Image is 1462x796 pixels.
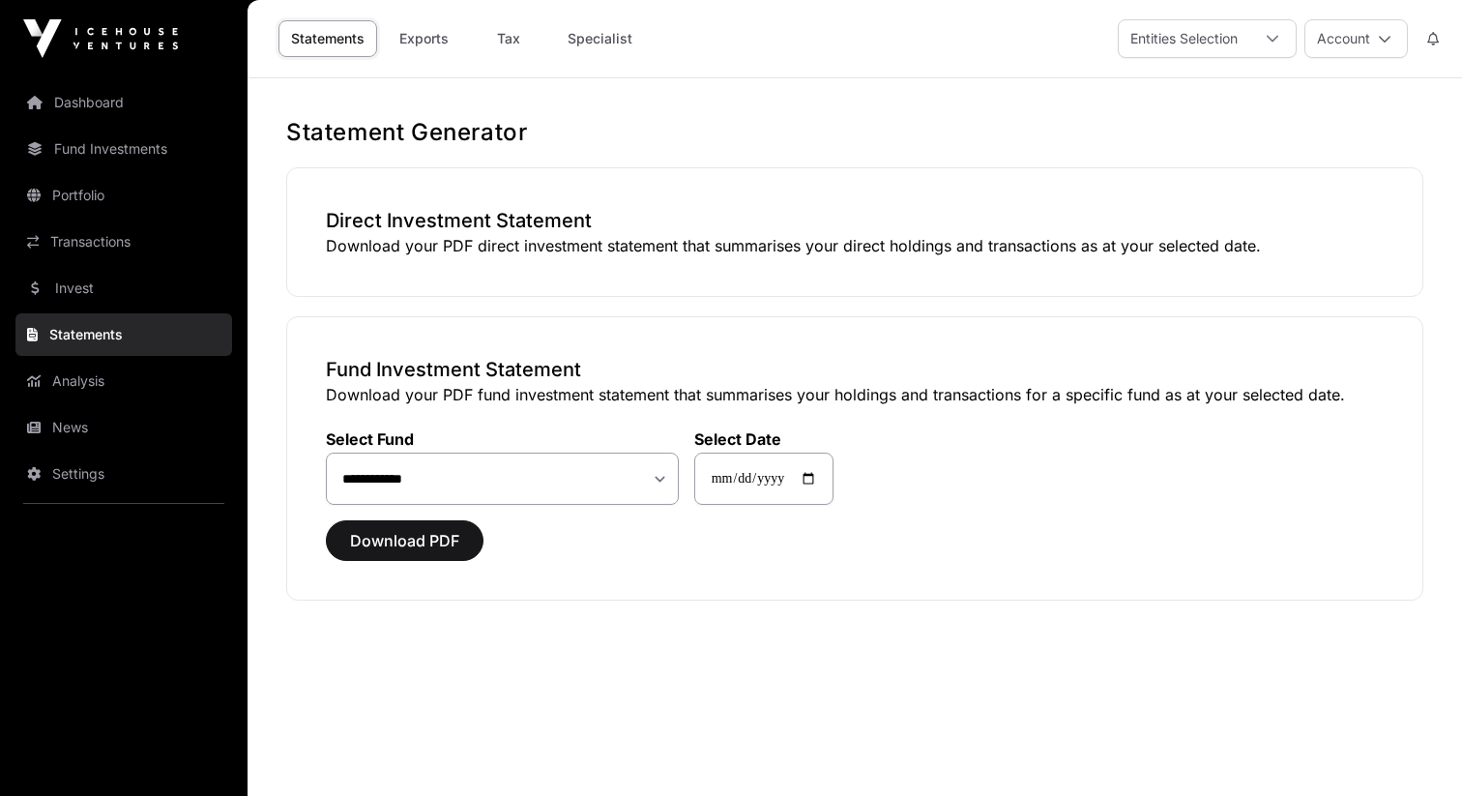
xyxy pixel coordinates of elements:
[470,20,547,57] a: Tax
[278,20,377,57] a: Statements
[286,117,1423,148] h1: Statement Generator
[1119,20,1249,57] div: Entities Selection
[15,267,232,310] a: Invest
[15,313,232,356] a: Statements
[1365,703,1462,796] iframe: Chat Widget
[694,429,833,449] label: Select Date
[15,128,232,170] a: Fund Investments
[555,20,645,57] a: Specialist
[15,360,232,402] a: Analysis
[326,356,1384,383] h3: Fund Investment Statement
[326,234,1384,257] p: Download your PDF direct investment statement that summarises your direct holdings and transactio...
[350,529,459,552] span: Download PDF
[326,207,1384,234] h3: Direct Investment Statement
[1304,19,1408,58] button: Account
[15,81,232,124] a: Dashboard
[385,20,462,57] a: Exports
[15,174,232,217] a: Portfolio
[326,520,483,561] button: Download PDF
[15,221,232,263] a: Transactions
[326,429,679,449] label: Select Fund
[23,19,178,58] img: Icehouse Ventures Logo
[15,453,232,495] a: Settings
[326,540,483,559] a: Download PDF
[15,406,232,449] a: News
[326,383,1384,406] p: Download your PDF fund investment statement that summarises your holdings and transactions for a ...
